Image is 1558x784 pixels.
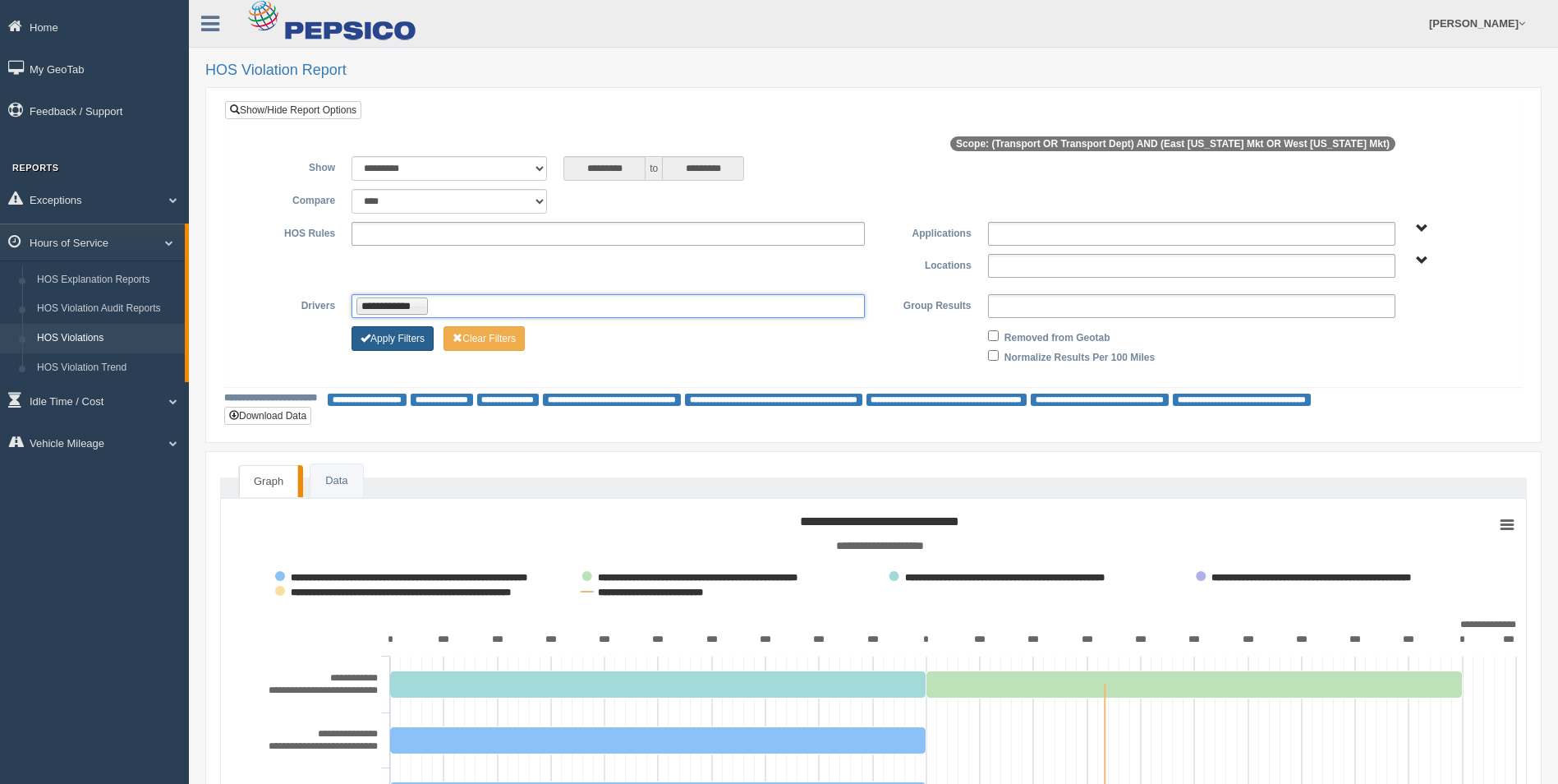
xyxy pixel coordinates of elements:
label: Compare [237,189,343,209]
a: Graph [239,465,298,498]
a: HOS Violation Audit Reports [30,294,185,324]
span: Scope: (Transport OR Transport Dept) AND (East [US_STATE] Mkt OR West [US_STATE] Mkt) [950,136,1395,151]
a: Show/Hide Report Options [225,101,361,119]
label: Removed from Geotab [1004,326,1110,346]
label: Locations [874,254,980,274]
a: Data [310,464,362,498]
label: Drivers [237,294,343,314]
button: Download Data [224,407,311,425]
a: HOS Violation Trend [30,353,185,383]
h2: HOS Violation Report [205,62,1542,79]
label: Group Results [873,294,979,314]
label: HOS Rules [237,222,343,242]
label: Show [237,156,343,176]
label: Applications [873,222,979,242]
button: Change Filter Options [444,326,525,351]
a: HOS Explanation Reports [30,265,185,295]
span: to [646,156,662,181]
label: Normalize Results Per 100 Miles [1004,346,1155,366]
button: Change Filter Options [352,326,434,351]
a: HOS Violations [30,324,185,353]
